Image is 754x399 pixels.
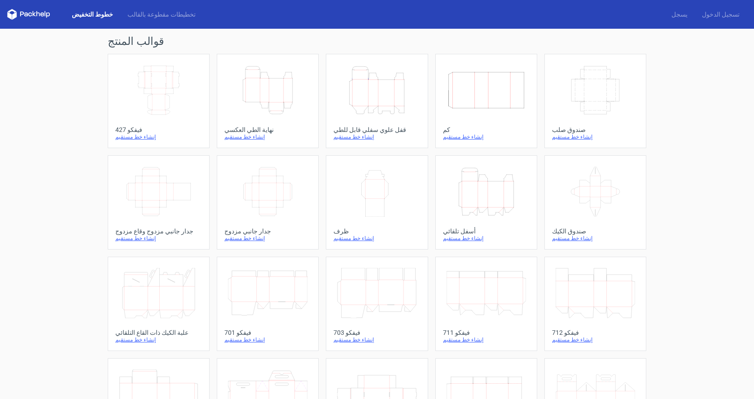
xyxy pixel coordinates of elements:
a: فيفكو 703إنشاء خط مستقيم [326,257,428,351]
a: جدار جانبي مزدوج وقاع مزدوجإنشاء خط مستقيم [108,155,210,250]
font: تسجيل الدخول [702,11,740,18]
font: جدار جانبي مزدوج وقاع مزدوج [115,228,193,235]
font: إنشاء خط مستقيم [333,337,374,343]
font: أسفل تلقائي [443,228,476,235]
font: فيفكو 427 [115,126,142,133]
font: كم [443,126,450,133]
font: علبة الكيك ذات القاع التلقائي [115,329,188,336]
font: جدار جانبي مزدوج [224,228,271,235]
a: فيفكو 427إنشاء خط مستقيم [108,54,210,148]
font: إنشاء خط مستقيم [552,134,592,140]
a: فيفكو 701إنشاء خط مستقيم [217,257,319,351]
font: إنشاء خط مستقيم [552,337,592,343]
a: فيفكو 711إنشاء خط مستقيم [435,257,537,351]
font: إنشاء خط مستقيم [224,134,265,140]
font: إنشاء خط مستقيم [443,337,483,343]
font: فيفكو 703 [333,329,360,336]
font: فيفكو 711 [443,329,470,336]
font: إنشاء خط مستقيم [115,134,156,140]
a: فيفكو 712إنشاء خط مستقيم [544,257,646,351]
font: إنشاء خط مستقيم [224,337,265,343]
font: إنشاء خط مستقيم [552,235,592,241]
a: يسجل [664,10,695,19]
font: قفل علوي سفلي قابل للطي [333,126,406,133]
a: تسجيل الدخول [695,10,747,19]
a: ظرفإنشاء خط مستقيم [326,155,428,250]
a: أسفل تلقائيإنشاء خط مستقيم [435,155,537,250]
a: كمإنشاء خط مستقيم [435,54,537,148]
a: تخطيطات مقطوعة بالقالب [120,10,203,19]
font: قوالب المنتج [108,35,164,48]
font: ظرف [333,228,349,235]
a: جدار جانبي مزدوجإنشاء خط مستقيم [217,155,319,250]
a: قفل علوي سفلي قابل للطيإنشاء خط مستقيم [326,54,428,148]
font: إنشاء خط مستقيم [443,134,483,140]
font: صندوق صلب [552,126,586,133]
font: فيفكو 712 [552,329,579,336]
font: نهاية الطي العكسي [224,126,274,133]
a: خطوط التخفيض [65,10,120,19]
a: صندوق الكيكإنشاء خط مستقيم [544,155,646,250]
font: إنشاء خط مستقيم [333,235,374,241]
font: إنشاء خط مستقيم [333,134,374,140]
font: تخطيطات مقطوعة بالقالب [127,11,196,18]
font: إنشاء خط مستقيم [115,337,156,343]
font: خطوط التخفيض [72,11,113,18]
font: إنشاء خط مستقيم [443,235,483,241]
font: إنشاء خط مستقيم [224,235,265,241]
font: صندوق الكيك [552,228,586,235]
font: إنشاء خط مستقيم [115,235,156,241]
a: نهاية الطي العكسيإنشاء خط مستقيم [217,54,319,148]
a: علبة الكيك ذات القاع التلقائيإنشاء خط مستقيم [108,257,210,351]
font: يسجل [671,11,688,18]
a: صندوق صلبإنشاء خط مستقيم [544,54,646,148]
font: فيفكو 701 [224,329,251,336]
